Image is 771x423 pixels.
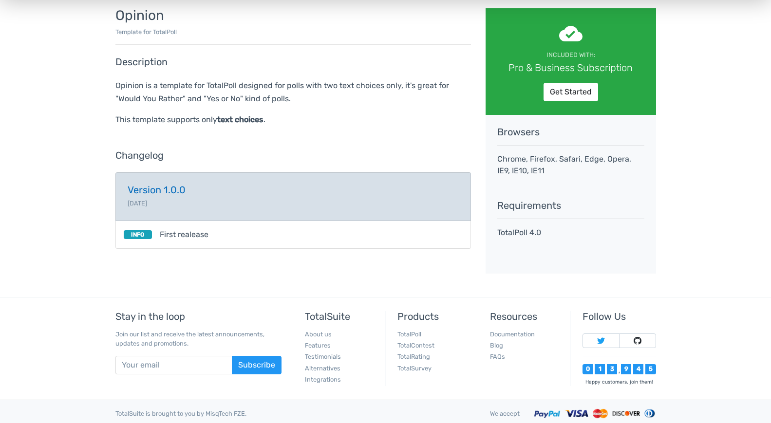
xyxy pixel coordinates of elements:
a: Testimonials [305,353,341,360]
button: Subscribe [232,356,282,374]
span: First realease [160,229,208,240]
small: [DATE] [128,200,147,207]
div: 5 [645,364,656,374]
h5: Changelog [115,150,471,161]
a: Documentation [490,331,535,338]
a: TotalContest [397,342,434,349]
div: 4 [633,364,643,374]
input: Your email [115,356,232,374]
h5: Stay in the loop [115,311,282,322]
div: Happy customers, join them! [583,378,656,386]
small: INFO [124,230,152,239]
img: Accepted payment methods [534,408,656,419]
a: TotalSurvey [397,365,432,372]
div: 1 [595,364,605,374]
p: This template supports only . [115,113,471,126]
div: We accept [483,409,527,418]
h5: Browsers [497,127,644,137]
h3: Opinion [115,8,471,23]
a: TotalRating [397,353,430,360]
a: TotalPoll [397,331,421,338]
div: 9 [621,364,631,374]
h5: Resources [490,311,563,322]
img: Follow TotalSuite on Github [634,337,641,345]
h5: Version 1.0.0 [128,184,459,195]
p: Chrome, Firefox, Safari, Edge, Opera, IE9, IE10, IE11 [497,153,644,177]
img: Follow TotalSuite on Twitter [597,337,605,345]
h5: Description [115,56,471,67]
a: About us [305,331,332,338]
a: Version 1.0.0 [DATE] [115,172,471,221]
a: FAQs [490,353,505,360]
a: Integrations [305,376,341,383]
p: Template for TotalPoll [115,27,471,37]
a: Alternatives [305,365,340,372]
div: TotalSuite is brought to you by MisqTech FZE. [108,409,483,418]
div: 3 [607,364,617,374]
span: cloud_done [559,22,583,45]
div: 0 [583,364,593,374]
h5: Requirements [497,200,644,211]
p: TotalPoll 4.0 [497,227,644,239]
p: Opinion is a template for TotalPoll designed for polls with two text choices only, it's great for... [115,79,471,105]
a: Features [305,342,331,349]
h5: Follow Us [583,311,656,322]
h5: TotalSuite [305,311,378,322]
a: Blog [490,342,503,349]
p: Join our list and receive the latest announcements, updates and promotions. [115,330,282,348]
div: Pro & Business Subscription [499,60,642,75]
h5: Products [397,311,470,322]
strong: text choices [217,115,263,124]
small: Included with: [546,51,595,58]
div: , [617,368,621,374]
a: Get Started [544,83,598,101]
